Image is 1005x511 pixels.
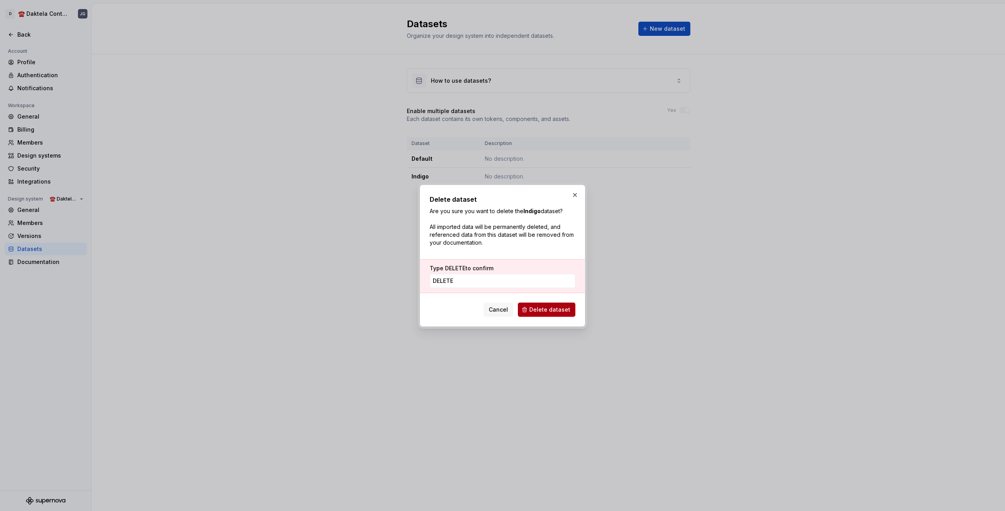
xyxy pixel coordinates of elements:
[484,303,513,317] button: Cancel
[529,306,570,314] span: Delete dataset
[430,207,575,247] p: Are you sure you want to delete the dataset? All imported data will be permanently deleted, and r...
[489,306,508,314] span: Cancel
[430,274,575,288] input: DELETE
[430,264,493,272] label: Type to confirm
[445,265,465,271] span: DELETE
[523,208,541,214] strong: Indigo
[518,303,575,317] button: Delete dataset
[430,195,575,204] h2: Delete dataset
